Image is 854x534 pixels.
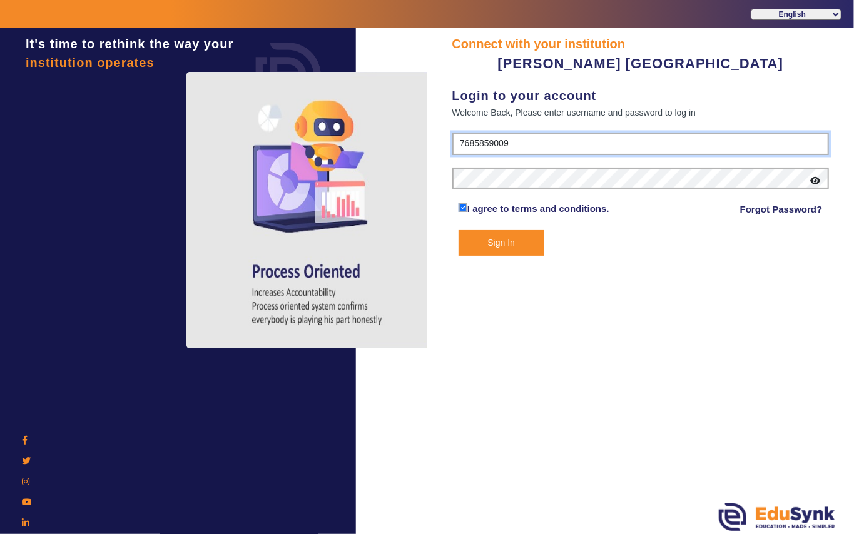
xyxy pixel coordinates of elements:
div: Login to your account [452,86,830,105]
div: [PERSON_NAME] [GEOGRAPHIC_DATA] [452,53,830,74]
div: Connect with your institution [452,34,830,53]
div: Welcome Back, Please enter username and password to log in [452,105,830,120]
img: login4.png [186,72,449,348]
img: edusynk.png [719,503,835,531]
a: I agree to terms and conditions. [467,203,609,214]
a: Forgot Password? [740,202,823,217]
button: Sign In [459,230,544,256]
span: It's time to rethink the way your [26,37,233,51]
input: User Name [452,133,830,155]
span: institution operates [26,56,155,69]
img: login.png [241,28,335,122]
